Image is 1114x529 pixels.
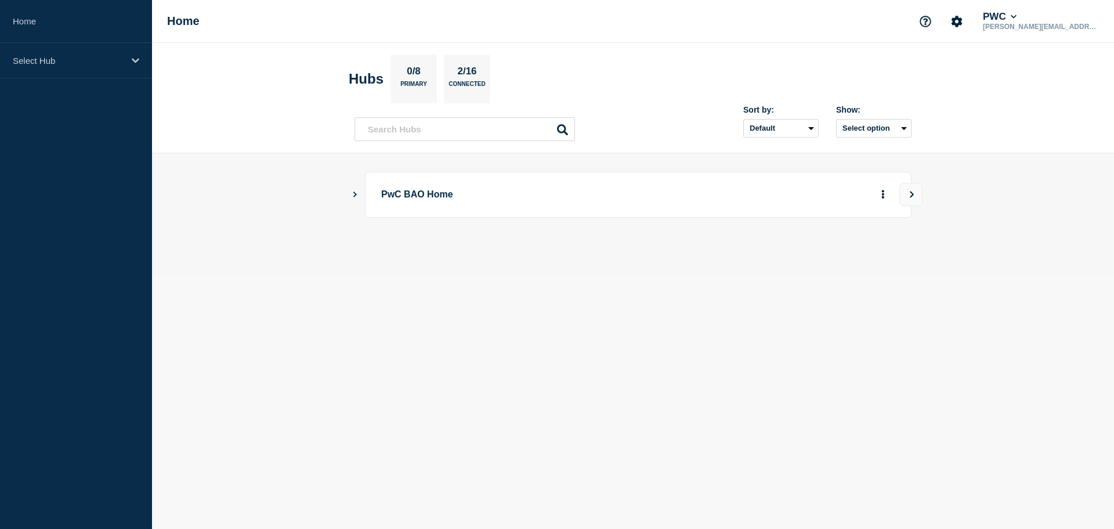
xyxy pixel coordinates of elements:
button: Account settings [945,9,969,34]
p: Select Hub [13,56,124,66]
div: Sort by: [743,105,819,114]
button: View [899,183,923,206]
input: Search Hubs [355,117,575,141]
div: Show: [836,105,912,114]
p: Connected [449,81,485,93]
button: Support [913,9,938,34]
h1: Home [167,15,200,28]
button: PWC [981,11,1019,23]
p: PwC BAO Home [381,184,702,206]
button: Show Connected Hubs [352,190,358,199]
p: Primary [400,81,427,93]
button: More actions [876,184,891,206]
h2: Hubs [349,71,384,87]
p: [PERSON_NAME][EMAIL_ADDRESS][PERSON_NAME][DOMAIN_NAME] [981,23,1101,31]
p: 2/16 [453,66,481,81]
button: Select option [836,119,912,138]
select: Sort by [743,119,819,138]
p: 0/8 [403,66,425,81]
